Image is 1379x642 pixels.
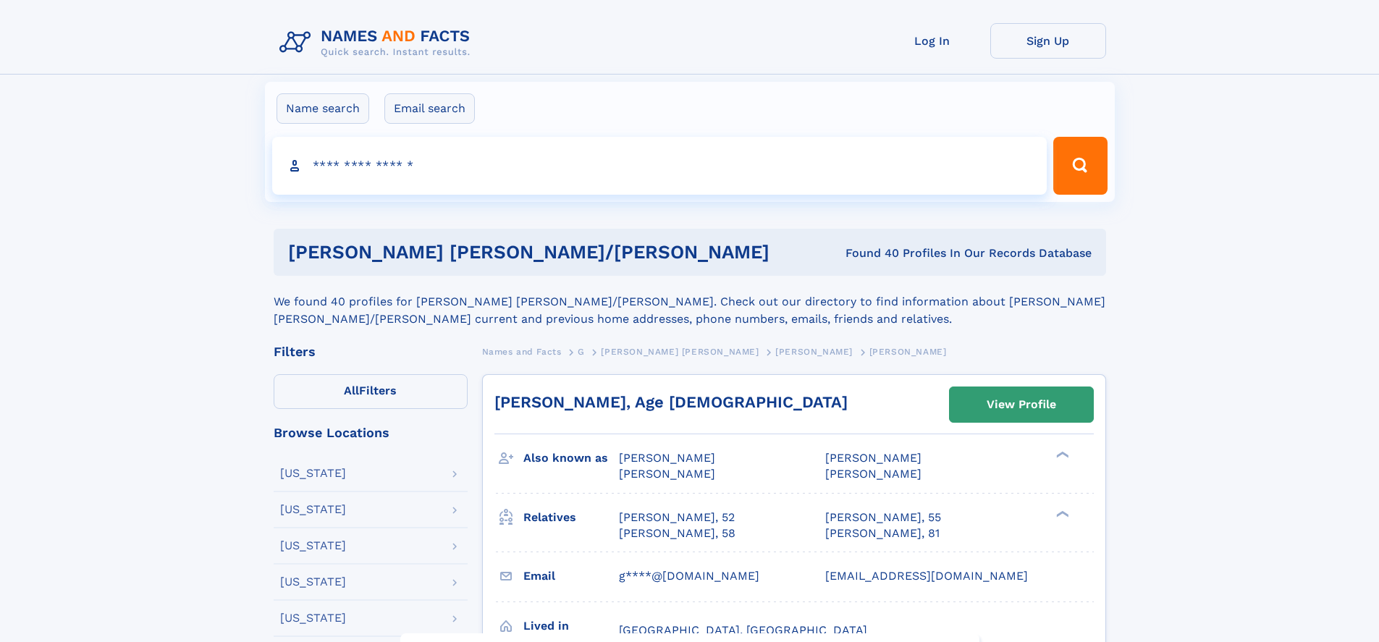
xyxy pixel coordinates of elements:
[1053,450,1070,460] div: ❯
[578,347,585,357] span: G
[523,564,619,588] h3: Email
[274,345,468,358] div: Filters
[950,387,1093,422] a: View Profile
[825,569,1028,583] span: [EMAIL_ADDRESS][DOMAIN_NAME]
[274,374,468,409] label: Filters
[578,342,585,360] a: G
[619,510,735,525] a: [PERSON_NAME], 52
[825,451,922,465] span: [PERSON_NAME]
[274,276,1106,328] div: We found 40 profiles for [PERSON_NAME] [PERSON_NAME]/[PERSON_NAME]. Check out our directory to fi...
[619,623,867,637] span: [GEOGRAPHIC_DATA], [GEOGRAPHIC_DATA]
[825,467,922,481] span: [PERSON_NAME]
[869,347,947,357] span: [PERSON_NAME]
[619,525,735,541] a: [PERSON_NAME], 58
[344,384,359,397] span: All
[825,525,940,541] a: [PERSON_NAME], 81
[775,342,853,360] a: [PERSON_NAME]
[280,468,346,479] div: [US_STATE]
[523,614,619,638] h3: Lived in
[482,342,562,360] a: Names and Facts
[288,243,808,261] h1: [PERSON_NAME] [PERSON_NAME]/[PERSON_NAME]
[274,426,468,439] div: Browse Locations
[807,245,1092,261] div: Found 40 Profiles In Our Records Database
[280,540,346,552] div: [US_STATE]
[987,388,1056,421] div: View Profile
[277,93,369,124] label: Name search
[601,342,759,360] a: [PERSON_NAME] [PERSON_NAME]
[619,467,715,481] span: [PERSON_NAME]
[384,93,475,124] label: Email search
[619,451,715,465] span: [PERSON_NAME]
[1053,137,1107,195] button: Search Button
[280,504,346,515] div: [US_STATE]
[280,576,346,588] div: [US_STATE]
[601,347,759,357] span: [PERSON_NAME] [PERSON_NAME]
[775,347,853,357] span: [PERSON_NAME]
[523,505,619,530] h3: Relatives
[990,23,1106,59] a: Sign Up
[1053,509,1070,518] div: ❯
[280,612,346,624] div: [US_STATE]
[494,393,848,411] a: [PERSON_NAME], Age [DEMOGRAPHIC_DATA]
[874,23,990,59] a: Log In
[523,446,619,470] h3: Also known as
[272,137,1047,195] input: search input
[274,23,482,62] img: Logo Names and Facts
[825,510,941,525] a: [PERSON_NAME], 55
